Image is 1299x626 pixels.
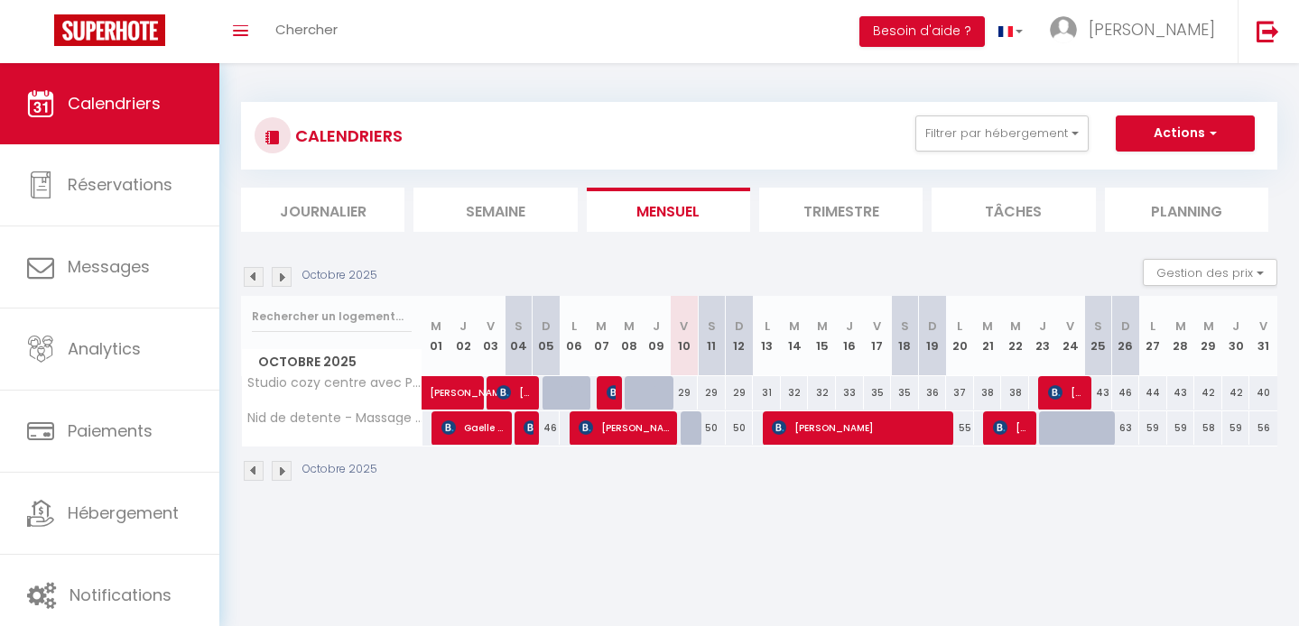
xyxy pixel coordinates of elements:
abbr: M [624,318,635,335]
th: 02 [450,296,478,376]
div: 32 [808,376,836,410]
abbr: V [1259,318,1267,335]
span: [PERSON_NAME] [607,375,616,410]
span: Messages [68,255,150,278]
div: 43 [1084,376,1112,410]
div: 37 [946,376,974,410]
abbr: J [653,318,660,335]
img: ... [1050,16,1077,43]
abbr: J [1039,318,1046,335]
abbr: L [957,318,962,335]
div: 63 [1112,411,1140,445]
input: Rechercher un logement... [252,300,412,333]
div: 43 [1167,376,1195,410]
div: 58 [1194,411,1222,445]
th: 24 [1056,296,1084,376]
span: Hébergement [68,502,179,524]
abbr: M [982,318,993,335]
abbr: V [873,318,881,335]
abbr: J [459,318,467,335]
div: 46 [533,411,561,445]
abbr: M [789,318,800,335]
abbr: M [1175,318,1186,335]
div: 29 [726,376,754,410]
span: Notifications [70,584,172,606]
li: Trimestre [759,188,923,232]
abbr: J [846,318,853,335]
abbr: L [571,318,577,335]
th: 22 [1001,296,1029,376]
th: 30 [1222,296,1250,376]
abbr: J [1232,318,1239,335]
th: 18 [891,296,919,376]
th: 08 [615,296,643,376]
div: 29 [698,376,726,410]
h3: CALENDRIERS [291,115,403,156]
span: [PERSON_NAME] [772,410,949,445]
th: 03 [478,296,506,376]
th: 10 [671,296,699,376]
th: 28 [1167,296,1195,376]
div: 59 [1139,411,1167,445]
div: 46 [1112,376,1140,410]
div: 32 [781,376,809,410]
li: Mensuel [587,188,750,232]
span: Calendriers [68,92,161,115]
div: 42 [1222,376,1250,410]
th: 21 [974,296,1002,376]
span: Nid de detente - Massage et jungle vibes [245,411,425,425]
abbr: V [487,318,495,335]
abbr: M [1010,318,1021,335]
th: 07 [588,296,616,376]
div: 38 [1001,376,1029,410]
li: Semaine [413,188,577,232]
button: Besoin d'aide ? [859,16,985,47]
span: [PERSON_NAME] Erwan [524,410,533,445]
abbr: D [542,318,551,335]
abbr: L [765,318,770,335]
div: 35 [891,376,919,410]
abbr: D [1121,318,1130,335]
abbr: S [901,318,909,335]
li: Tâches [932,188,1095,232]
abbr: D [735,318,744,335]
div: 36 [919,376,947,410]
abbr: L [1150,318,1155,335]
abbr: M [1203,318,1214,335]
div: 42 [1194,376,1222,410]
span: [PERSON_NAME] [1089,18,1215,41]
div: 50 [726,411,754,445]
abbr: M [596,318,607,335]
span: [PERSON_NAME] [430,366,513,400]
span: Studio cozy centre avec Parking [245,376,425,390]
th: 09 [643,296,671,376]
abbr: M [431,318,441,335]
abbr: S [515,318,523,335]
button: Gestion des prix [1143,259,1277,286]
div: 56 [1249,411,1277,445]
span: Analytics [68,337,141,360]
th: 11 [698,296,726,376]
th: 31 [1249,296,1277,376]
th: 26 [1112,296,1140,376]
th: 19 [919,296,947,376]
p: Octobre 2025 [302,461,377,478]
img: logout [1257,20,1279,42]
div: 40 [1249,376,1277,410]
span: Réservations [68,173,172,196]
th: 06 [560,296,588,376]
abbr: D [928,318,937,335]
th: 13 [753,296,781,376]
span: Paiements [68,419,153,442]
img: Super Booking [54,14,165,46]
span: [PERSON_NAME] [993,410,1030,445]
th: 23 [1029,296,1057,376]
span: Chercher [275,20,338,39]
span: Octobre 2025 [242,349,422,375]
abbr: S [708,318,716,335]
div: 31 [753,376,781,410]
span: Gaelle JOURNOUD [441,410,506,445]
th: 15 [808,296,836,376]
th: 01 [422,296,450,376]
a: [PERSON_NAME] [422,376,450,410]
